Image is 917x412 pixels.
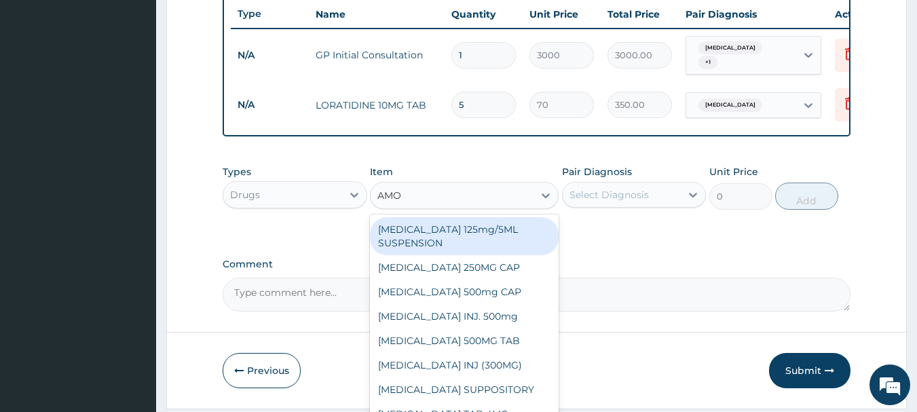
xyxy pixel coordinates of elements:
label: Comment [223,259,851,270]
th: Unit Price [523,1,601,28]
span: [MEDICAL_DATA] [698,98,762,112]
button: Add [775,183,838,210]
div: Chat with us now [71,76,228,94]
div: Select Diagnosis [569,188,649,202]
button: Submit [769,353,850,388]
th: Quantity [445,1,523,28]
label: Pair Diagnosis [562,165,632,179]
div: [MEDICAL_DATA] 125mg/5ML SUSPENSION [370,217,559,255]
th: Actions [828,1,896,28]
th: Total Price [601,1,679,28]
label: Types [223,166,251,178]
td: LORATIDINE 10MG TAB [309,92,445,119]
span: We're online! [79,121,187,258]
th: Type [231,1,309,26]
td: GP Initial Consultation [309,41,445,69]
textarea: Type your message and hit 'Enter' [7,271,259,318]
td: N/A [231,43,309,68]
img: d_794563401_company_1708531726252_794563401 [25,68,55,102]
div: Drugs [230,188,260,202]
span: + 1 [698,56,717,69]
div: [MEDICAL_DATA] SUPPOSITORY [370,377,559,402]
div: [MEDICAL_DATA] 500mg CAP [370,280,559,304]
td: N/A [231,92,309,117]
label: Item [370,165,393,179]
div: [MEDICAL_DATA] INJ. 500mg [370,304,559,329]
div: [MEDICAL_DATA] 500MG TAB [370,329,559,353]
div: Minimize live chat window [223,7,255,39]
span: [MEDICAL_DATA] [698,41,762,55]
label: Unit Price [709,165,758,179]
div: [MEDICAL_DATA] INJ (300MG) [370,353,559,377]
div: [MEDICAL_DATA] 250MG CAP [370,255,559,280]
button: Previous [223,353,301,388]
th: Pair Diagnosis [679,1,828,28]
th: Name [309,1,445,28]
